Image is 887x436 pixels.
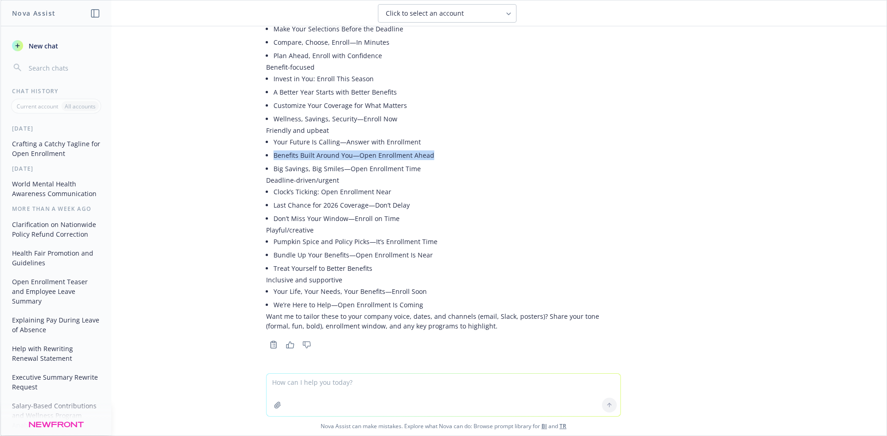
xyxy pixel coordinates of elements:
[17,102,58,110] p: Current account
[1,125,111,132] div: [DATE]
[266,125,621,135] p: Friendly and upbeat
[273,85,621,99] li: A Better Year Starts with Better Benefits
[299,338,314,351] button: Thumbs down
[273,36,621,49] li: Compare, Choose, Enroll—In Minutes
[266,62,621,72] p: Benefit-focused
[8,312,104,337] button: Explaining Pay During Leave of Absence
[273,262,621,275] li: Treat Yourself to Better Benefits
[273,198,621,212] li: Last Chance for 2026 Coverage—Don’t Delay
[65,102,96,110] p: All accounts
[266,275,621,285] p: Inclusive and supportive
[8,217,104,242] button: Clarification on Nationwide Policy Refund Correction
[386,9,464,18] span: Click to select an account
[8,245,104,270] button: Health Fair Promotion and Guidelines
[559,422,566,430] a: TR
[8,37,104,54] button: New chat
[378,4,516,23] button: Click to select an account
[273,212,621,225] li: Don’t Miss Your Window—Enroll on Time
[273,185,621,198] li: Clock’s Ticking: Open Enrollment Near
[8,370,104,394] button: Executive Summary Rewrite Request
[8,398,104,433] button: Salary-Based Contributions and Wellness Program Analysis
[273,99,621,112] li: Customize Your Coverage for What Matters
[4,417,883,436] span: Nova Assist can make mistakes. Explore what Nova can do: Browse prompt library for and
[273,22,621,36] li: Make Your Selections Before the Deadline
[273,72,621,85] li: Invest in You: Enroll This Season
[273,235,621,248] li: Pumpkin Spice and Policy Picks—It’s Enrollment Time
[273,298,621,311] li: We’re Here to Help—Open Enrollment Is Coming
[266,311,621,331] p: Want me to tailor these to your company voice, dates, and channels (email, Slack, posters)? Share...
[8,136,104,161] button: Crafting a Catchy Tagline for Open Enrollment
[273,248,621,262] li: Bundle Up Your Benefits—Open Enrollment Is Near
[1,87,111,95] div: Chat History
[12,8,55,18] h1: Nova Assist
[1,165,111,173] div: [DATE]
[269,340,278,349] svg: Copy to clipboard
[27,61,100,74] input: Search chats
[273,149,621,162] li: Benefits Built Around You—Open Enrollment Ahead
[8,176,104,201] button: World Mental Health Awareness Communication
[1,205,111,213] div: More than a week ago
[27,41,58,51] span: New chat
[273,285,621,298] li: Your Life, Your Needs, Your Benefits—Enroll Soon
[266,225,621,235] p: Playful/creative
[273,49,621,62] li: Plan Ahead, Enroll with Confidence
[266,175,621,185] p: Deadline-driven/urgent
[8,341,104,366] button: Help with Rewriting Renewal Statement
[273,135,621,149] li: Your Future Is Calling—Answer with Enrollment
[273,112,621,125] li: Wellness, Savings, Security—Enroll Now
[8,274,104,309] button: Open Enrollment Teaser and Employee Leave Summary
[541,422,547,430] a: BI
[273,162,621,175] li: Big Savings, Big Smiles—Open Enrollment Time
